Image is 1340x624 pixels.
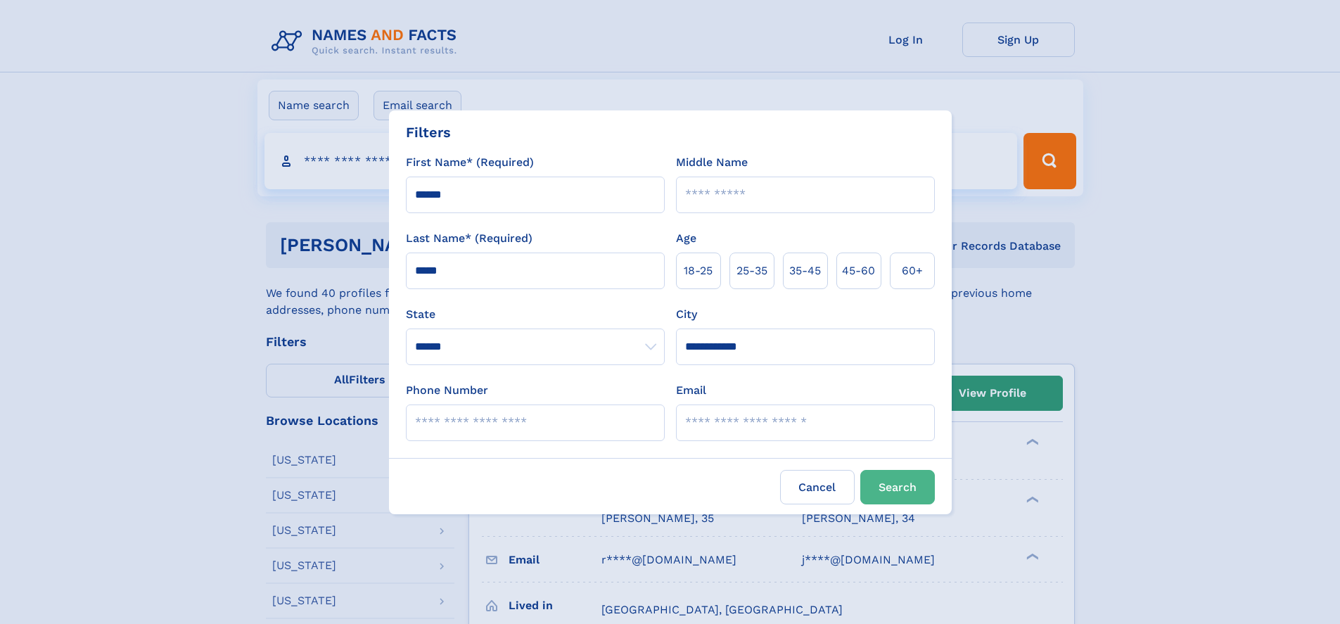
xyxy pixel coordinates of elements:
[406,306,665,323] label: State
[902,262,923,279] span: 60+
[406,154,534,171] label: First Name* (Required)
[406,230,532,247] label: Last Name* (Required)
[780,470,855,504] label: Cancel
[676,382,706,399] label: Email
[676,154,748,171] label: Middle Name
[406,122,451,143] div: Filters
[789,262,821,279] span: 35‑45
[676,230,696,247] label: Age
[676,306,697,323] label: City
[684,262,713,279] span: 18‑25
[842,262,875,279] span: 45‑60
[406,382,488,399] label: Phone Number
[736,262,767,279] span: 25‑35
[860,470,935,504] button: Search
